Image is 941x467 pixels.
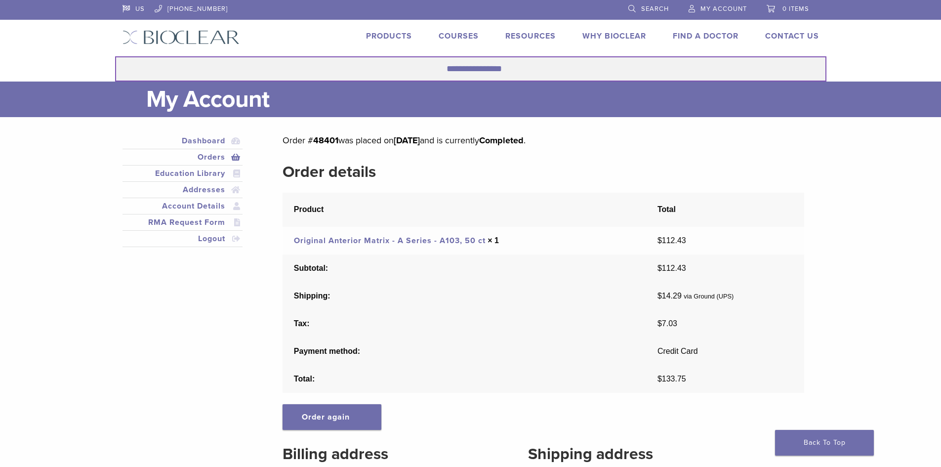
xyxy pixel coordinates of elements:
[123,30,240,44] img: Bioclear
[283,310,646,338] th: Tax:
[124,216,241,228] a: RMA Request Form
[366,31,412,41] a: Products
[775,430,874,456] a: Back To Top
[657,375,686,383] span: 133.75
[439,31,479,41] a: Courses
[657,236,662,245] span: $
[684,293,734,300] small: via Ground (UPS)
[673,31,738,41] a: Find A Doctor
[283,442,497,466] h2: Billing address
[124,184,241,196] a: Addresses
[641,5,669,13] span: Search
[394,135,420,146] mark: [DATE]
[294,236,486,246] a: Original Anterior Matrix - A Series - A103, 50 ct
[123,133,243,259] nav: Account pages
[657,292,682,300] span: 14.29
[124,151,241,163] a: Orders
[479,135,524,146] mark: Completed
[124,135,241,147] a: Dashboard
[283,255,646,282] th: Subtotal:
[283,193,646,227] th: Product
[765,31,819,41] a: Contact Us
[657,319,662,328] span: $
[124,233,241,245] a: Logout
[505,31,556,41] a: Resources
[146,82,819,117] h1: My Account
[283,282,646,310] th: Shipping:
[283,404,381,430] a: Order again
[657,236,686,245] bdi: 112.43
[657,292,662,300] span: $
[283,160,804,184] h2: Order details
[283,338,646,365] th: Payment method:
[657,264,662,272] span: $
[124,168,241,179] a: Education Library
[582,31,646,41] a: Why Bioclear
[657,264,686,272] span: 112.43
[646,193,804,227] th: Total
[657,319,677,328] span: 7.03
[646,338,804,365] td: Credit Card
[782,5,809,13] span: 0 items
[528,442,804,466] h2: Shipping address
[313,135,338,146] mark: 48401
[124,200,241,212] a: Account Details
[657,375,662,383] span: $
[488,236,499,245] strong: × 1
[283,365,646,393] th: Total:
[700,5,747,13] span: My Account
[283,133,804,148] p: Order # was placed on and is currently .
